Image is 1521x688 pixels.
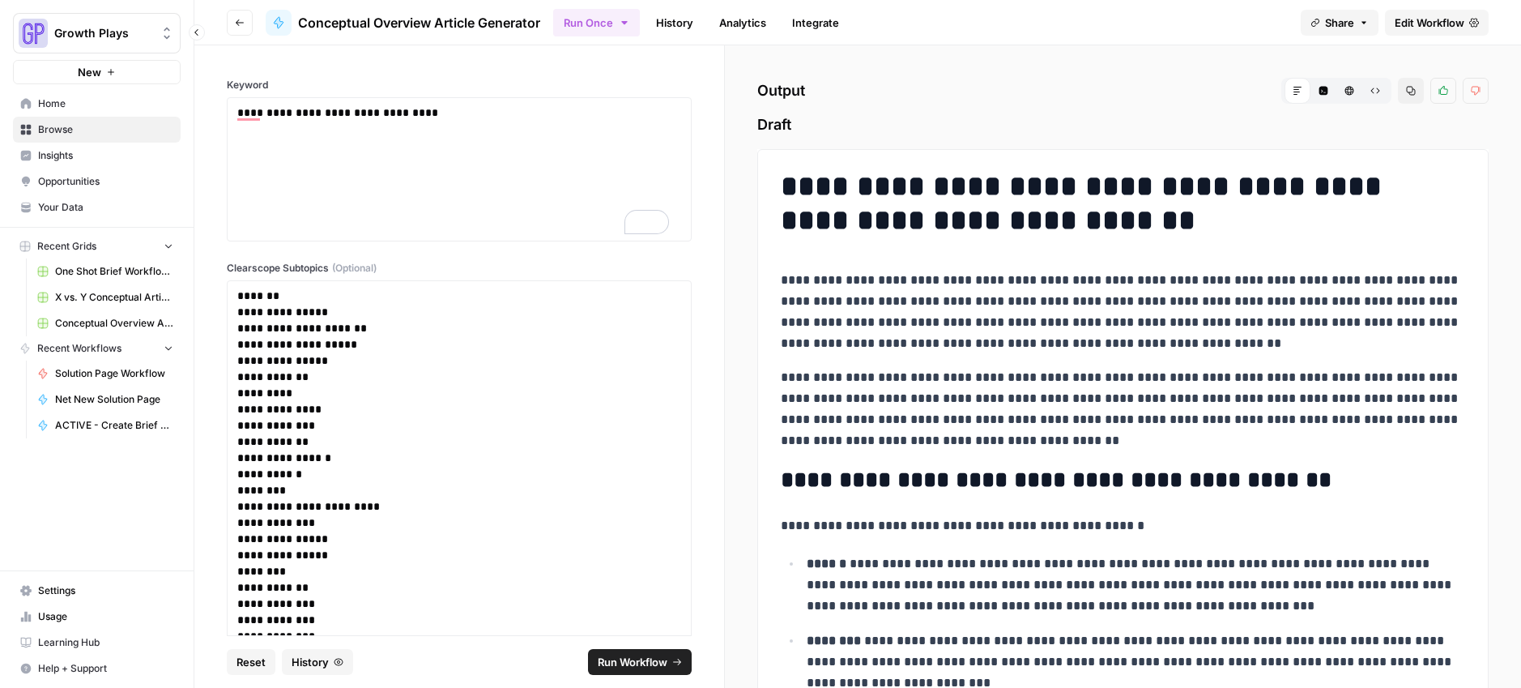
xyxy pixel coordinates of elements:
span: Browse [38,122,173,137]
span: Insights [38,148,173,163]
span: Reset [236,654,266,670]
div: To enrich screen reader interactions, please activate Accessibility in Grammarly extension settings [237,105,681,234]
button: Run Workflow [588,649,692,675]
button: Workspace: Growth Plays [13,13,181,53]
button: Recent Grids [13,234,181,259]
span: Recent Grids [37,239,96,254]
span: Net New Solution Page [55,392,173,407]
a: Browse [13,117,181,143]
span: Home [38,96,173,111]
span: History [292,654,329,670]
a: Integrate [782,10,849,36]
span: One Shot Brief Workflow Grid [55,264,173,279]
span: New [78,64,101,80]
img: Growth Plays Logo [19,19,48,48]
span: Opportunities [38,174,173,189]
a: Home [13,91,181,117]
span: Usage [38,609,173,624]
button: New [13,60,181,84]
span: ACTIVE - Create Brief Workflow [55,418,173,433]
a: One Shot Brief Workflow Grid [30,259,181,284]
button: History [282,649,353,675]
a: Net New Solution Page [30,387,181,412]
a: ACTIVE - Create Brief Workflow [30,412,181,438]
span: Draft [757,113,1489,136]
a: Usage [13,604,181,630]
span: Learning Hub [38,635,173,650]
span: Solution Page Workflow [55,366,173,381]
label: Keyword [227,78,692,92]
button: Share [1301,10,1378,36]
a: Learning Hub [13,630,181,656]
a: History [646,10,703,36]
span: Edit Workflow [1395,15,1464,31]
button: Help + Support [13,656,181,682]
a: Insights [13,143,181,169]
span: Growth Plays [54,25,152,41]
a: Solution Page Workflow [30,361,181,387]
span: Share [1325,15,1354,31]
a: Conceptual Overview Article Grid [30,310,181,336]
a: Your Data [13,194,181,220]
a: Settings [13,578,181,604]
button: Reset [227,649,275,675]
span: Conceptual Overview Article Generator [298,13,540,32]
a: Opportunities [13,169,181,194]
span: Settings [38,583,173,598]
span: (Optional) [332,261,377,276]
span: Help + Support [38,661,173,676]
label: Clearscope Subtopics [227,261,692,276]
a: Conceptual Overview Article Generator [266,10,540,36]
a: Analytics [709,10,776,36]
span: Run Workflow [598,654,667,670]
span: X vs. Y Conceptual Articles [55,290,173,305]
a: X vs. Y Conceptual Articles [30,284,181,310]
button: Run Once [553,9,640,36]
span: Your Data [38,200,173,215]
span: Recent Workflows [37,341,121,356]
h2: Output [757,78,1489,104]
a: Edit Workflow [1385,10,1489,36]
button: Recent Workflows [13,336,181,361]
span: Conceptual Overview Article Grid [55,316,173,331]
